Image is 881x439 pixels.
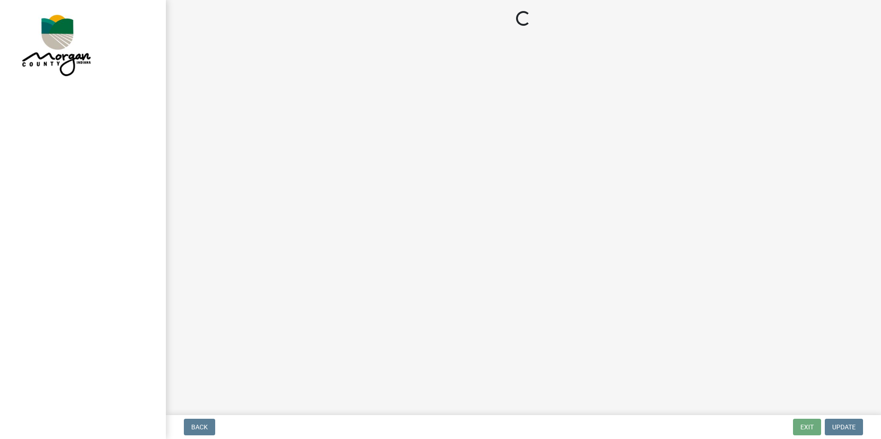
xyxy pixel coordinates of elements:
span: Update [832,423,856,431]
button: Update [825,419,863,435]
button: Exit [793,419,821,435]
span: Back [191,423,208,431]
button: Back [184,419,215,435]
img: Morgan County, Indiana [18,10,93,79]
